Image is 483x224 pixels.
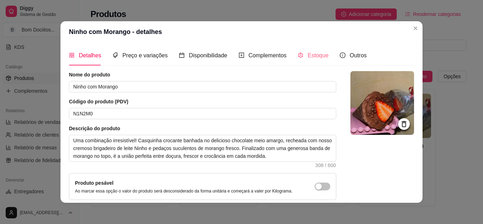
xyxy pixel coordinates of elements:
p: Ao marcar essa opção o valor do produto será desconsiderado da forma unitária e começará a valer ... [75,188,292,194]
span: code-sandbox [298,52,303,58]
article: Nome do produto [69,71,336,78]
span: tags [112,52,118,58]
span: Estoque [308,52,328,58]
input: Ex.: Hamburguer de costela [69,81,336,92]
span: plus-square [239,52,244,58]
label: Produto pesável [75,180,114,186]
textarea: Uma combinação irresistível! Casquinha crocante banhada no delicioso chocolate meio amargo, reche... [69,135,336,161]
input: Ex.: 123 [69,108,336,119]
span: Disponibilidade [189,52,227,58]
span: info-circle [340,52,345,58]
span: calendar [179,52,185,58]
article: Descrição do produto [69,125,336,132]
span: Complementos [249,52,287,58]
span: Detalhes [79,52,101,58]
span: Preço e variações [122,52,168,58]
article: Código do produto (PDV) [69,98,336,105]
span: appstore [69,52,75,58]
span: Outros [350,52,367,58]
img: logo da loja [350,71,414,135]
button: Close [410,23,421,34]
header: Ninho com Morango - detalhes [60,21,423,42]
